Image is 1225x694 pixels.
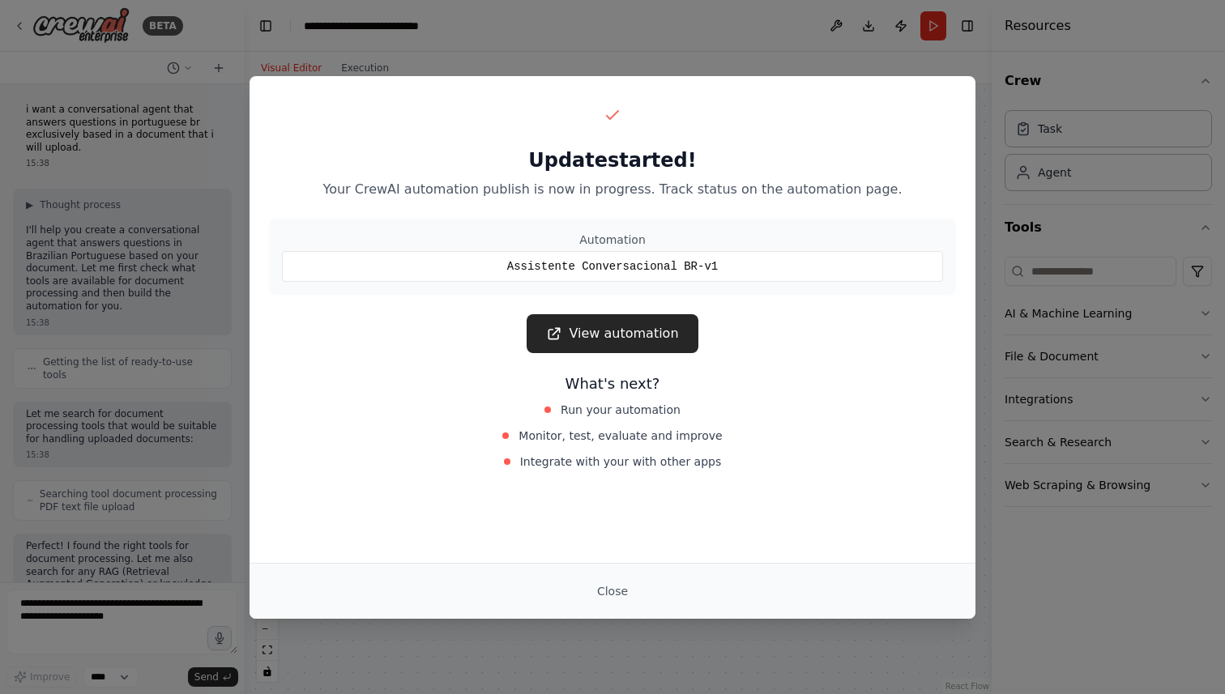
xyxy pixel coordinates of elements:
[269,180,956,199] p: Your CrewAI automation publish is now in progress. Track status on the automation page.
[269,373,956,395] h3: What's next?
[527,314,698,353] a: View automation
[269,147,956,173] h2: Update started!
[282,232,943,248] div: Automation
[520,453,722,470] span: Integrate with your with other apps
[519,428,722,444] span: Monitor, test, evaluate and improve
[282,251,943,282] div: Assistente Conversacional BR-v1
[561,402,681,418] span: Run your automation
[584,577,641,606] button: Close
